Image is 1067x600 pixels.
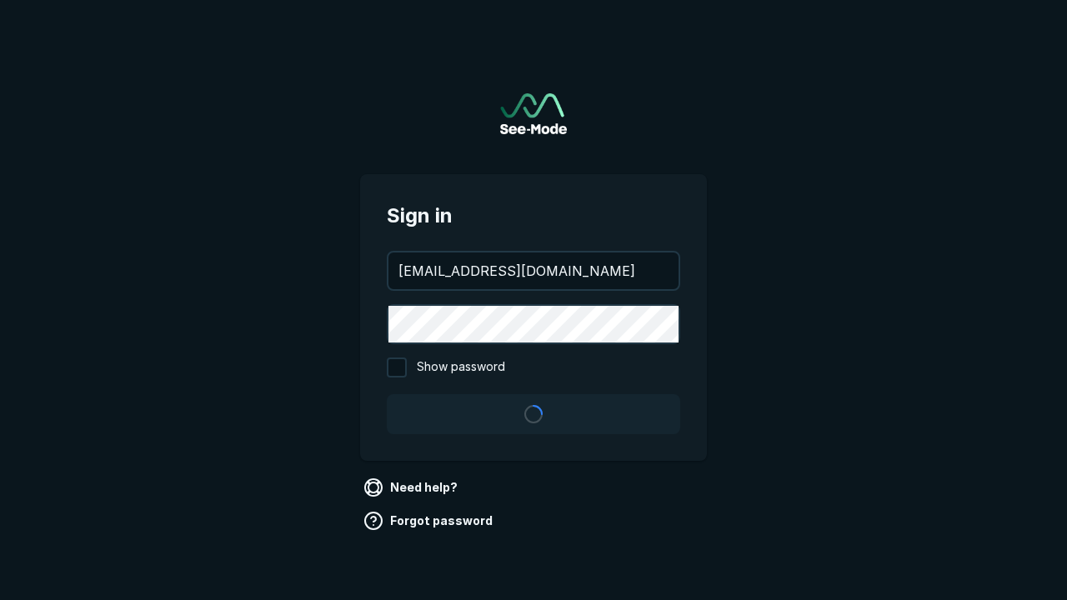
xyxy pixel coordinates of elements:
input: your@email.com [388,252,679,289]
img: See-Mode Logo [500,93,567,134]
span: Show password [417,357,505,377]
a: Forgot password [360,507,499,534]
span: Sign in [387,201,680,231]
a: Go to sign in [500,93,567,134]
a: Need help? [360,474,464,501]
